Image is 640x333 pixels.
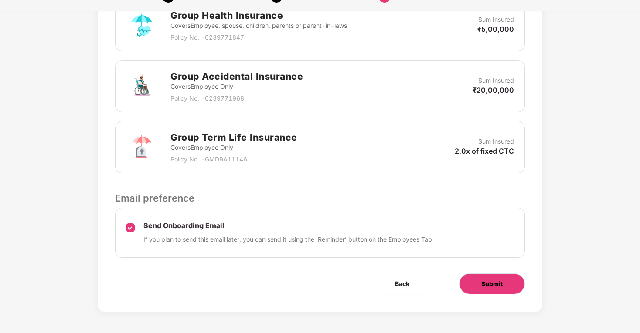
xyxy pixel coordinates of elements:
span: Submit [481,279,503,289]
p: Policy No. - 0239771968 [170,94,303,103]
p: If you plan to send this email later, you can send it using the ‘Reminder’ button on the Employee... [143,235,432,244]
p: ₹5,00,000 [477,24,514,34]
p: Covers Employee Only [170,82,303,91]
p: Covers Employee Only [170,143,297,152]
img: svg+xml;base64,PHN2ZyB4bWxucz0iaHR0cDovL3d3dy53My5vcmcvMjAwMC9zdmciIHdpZHRoPSI3MiIgaGVpZ2h0PSI3Mi... [126,131,157,163]
button: Back [373,273,431,294]
p: Policy No. - 0239771847 [170,33,347,42]
button: Submit [459,273,525,294]
img: svg+xml;base64,PHN2ZyB4bWxucz0iaHR0cDovL3d3dy53My5vcmcvMjAwMC9zdmciIHdpZHRoPSI3MiIgaGVpZ2h0PSI3Mi... [126,71,157,102]
p: Email preference [115,191,524,205]
p: Sum Insured [478,76,514,85]
h2: Group Health Insurance [170,8,347,23]
p: Sum Insured [478,137,514,146]
p: 2.0x of fixed CTC [455,146,514,156]
span: Back [395,279,409,289]
p: Sum Insured [478,15,514,24]
h2: Group Accidental Insurance [170,69,303,84]
p: ₹20,00,000 [473,85,514,95]
p: Send Onboarding Email [143,221,432,230]
p: Policy No. - GMDBA11146 [170,155,297,164]
p: Covers Employee, spouse, children, parents or parent-in-laws [170,21,347,30]
h2: Group Term Life Insurance [170,130,297,145]
img: svg+xml;base64,PHN2ZyB4bWxucz0iaHR0cDovL3d3dy53My5vcmcvMjAwMC9zdmciIHdpZHRoPSI3MiIgaGVpZ2h0PSI3Mi... [126,10,157,41]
